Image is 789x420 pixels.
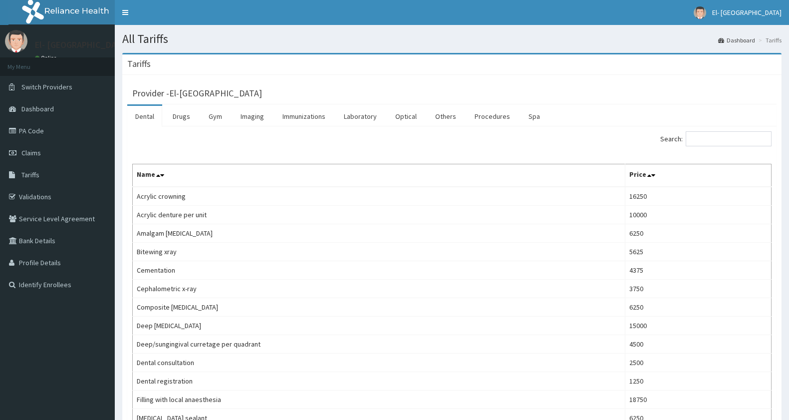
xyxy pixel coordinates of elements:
td: 16250 [625,187,772,206]
td: Acrylic denture per unit [133,206,625,224]
th: Price [625,164,772,187]
td: 4375 [625,261,772,280]
td: 4500 [625,335,772,354]
td: 3750 [625,280,772,298]
a: Others [427,106,464,127]
h3: Tariffs [127,59,151,68]
td: Filling with local anaesthesia [133,391,625,409]
td: Acrylic crowning [133,187,625,206]
a: Optical [387,106,425,127]
td: 18750 [625,391,772,409]
a: Imaging [233,106,272,127]
a: Drugs [165,106,198,127]
td: Dental consultation [133,354,625,372]
td: 2500 [625,354,772,372]
th: Name [133,164,625,187]
a: Dental [127,106,162,127]
td: 10000 [625,206,772,224]
td: Dental registration [133,372,625,391]
td: 6250 [625,298,772,317]
span: El- [GEOGRAPHIC_DATA] [712,8,782,17]
img: User Image [694,6,706,19]
td: Deep [MEDICAL_DATA] [133,317,625,335]
label: Search: [660,131,772,146]
a: Spa [521,106,548,127]
a: Immunizations [274,106,333,127]
td: Deep/sungingival curretage per quadrant [133,335,625,354]
input: Search: [686,131,772,146]
span: Tariffs [21,170,39,179]
a: Dashboard [718,36,755,44]
td: Cementation [133,261,625,280]
a: Gym [201,106,230,127]
td: Composite [MEDICAL_DATA] [133,298,625,317]
td: Cephalometric x-ray [133,280,625,298]
a: Laboratory [336,106,385,127]
td: Amalgam [MEDICAL_DATA] [133,224,625,243]
td: Bitewing xray [133,243,625,261]
td: 5625 [625,243,772,261]
span: Dashboard [21,104,54,113]
li: Tariffs [756,36,782,44]
td: 15000 [625,317,772,335]
a: Online [35,54,59,61]
td: 6250 [625,224,772,243]
span: Claims [21,148,41,157]
h3: Provider - El-[GEOGRAPHIC_DATA] [132,89,262,98]
td: 1250 [625,372,772,391]
h1: All Tariffs [122,32,782,45]
a: Procedures [467,106,518,127]
p: El- [GEOGRAPHIC_DATA] [35,40,129,49]
span: Switch Providers [21,82,72,91]
img: User Image [5,30,27,52]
